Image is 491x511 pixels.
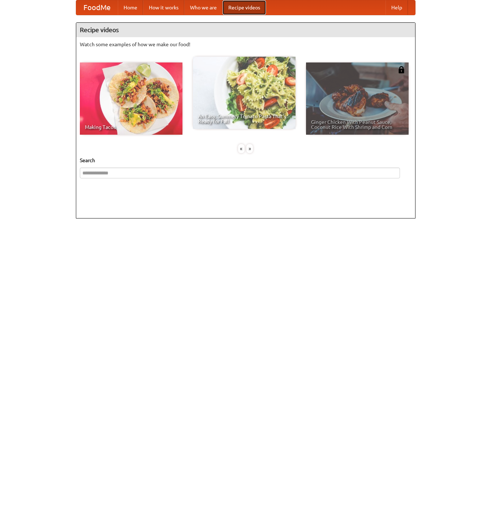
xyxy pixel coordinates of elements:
img: 483408.png [398,66,405,73]
h5: Search [80,157,412,164]
a: How it works [143,0,184,15]
a: An Easy, Summery Tomato Pasta That's Ready for Fall [193,57,296,129]
a: Who we are [184,0,223,15]
div: « [238,144,245,153]
span: An Easy, Summery Tomato Pasta That's Ready for Fall [198,114,290,124]
a: FoodMe [76,0,118,15]
a: Home [118,0,143,15]
a: Help [386,0,408,15]
a: Recipe videos [223,0,266,15]
p: Watch some examples of how we make our food! [80,41,412,48]
span: Making Tacos [85,125,177,130]
h4: Recipe videos [76,23,415,37]
a: Making Tacos [80,62,182,135]
div: » [246,144,253,153]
